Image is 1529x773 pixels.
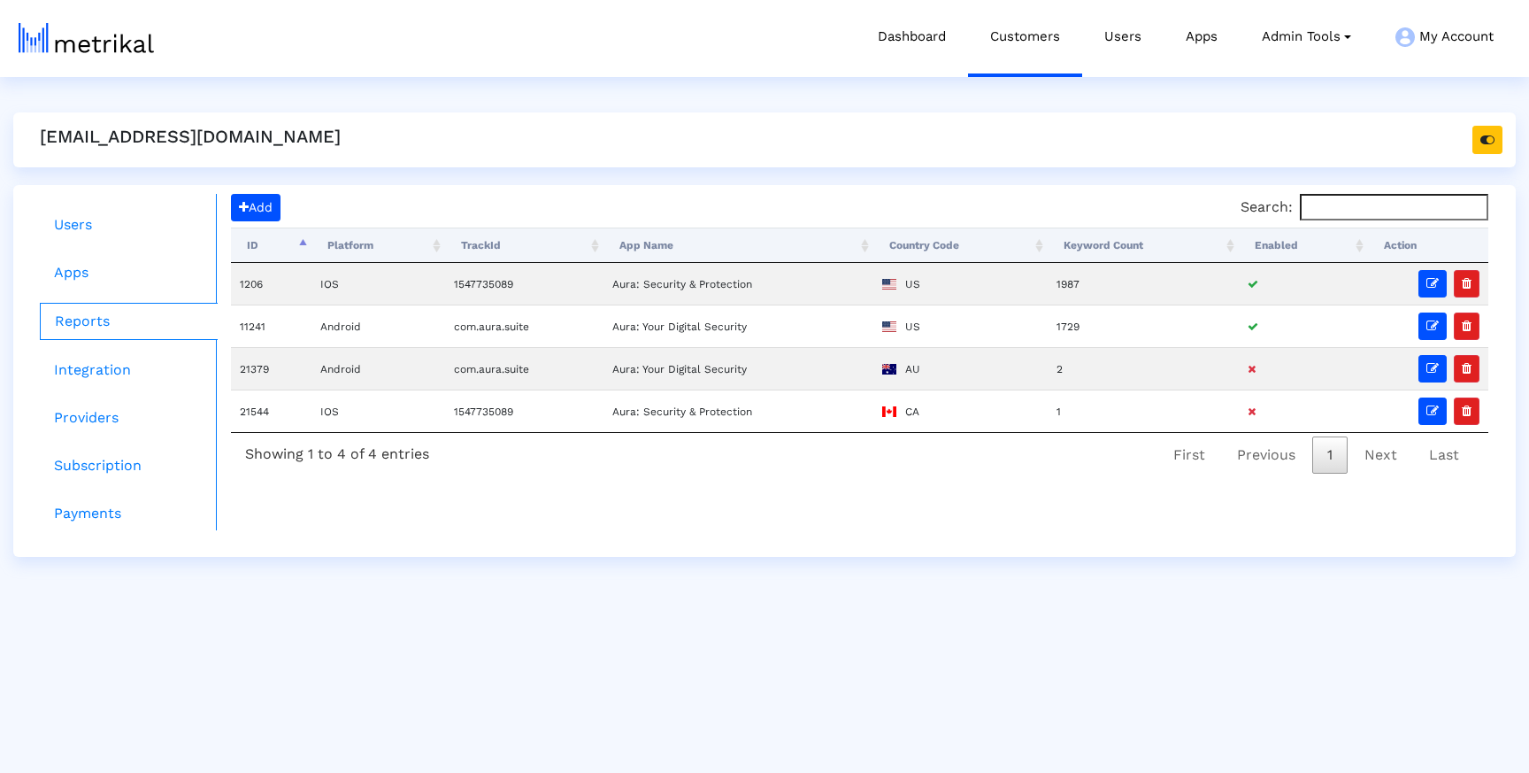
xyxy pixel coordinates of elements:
[873,347,1048,390] td: AU
[445,347,604,390] td: com.aura.suite
[1368,228,1488,263] th: Action
[445,263,604,305] td: 1547735089
[603,347,873,390] td: Aura: Your Digital Security
[873,390,1048,432] td: CA
[40,207,218,243] a: Users
[873,263,1048,305] td: US
[231,347,311,390] td: 21379
[231,194,280,221] button: Add
[1048,228,1239,263] th: Keyword Count: activate to sort column ascending
[231,390,311,432] td: 21544
[1048,390,1239,432] td: 1
[1048,347,1239,390] td: 2
[603,263,873,305] td: Aura: Security & Protection
[603,390,873,432] td: Aura: Security & Protection
[873,305,1048,347] td: US
[873,228,1048,263] th: Country Code: activate to sort column ascending
[40,352,218,388] a: Integration
[1349,437,1412,474] a: Next
[231,433,443,469] div: Showing 1 to 4 of 4 entries
[1300,194,1488,220] input: Search:
[40,126,341,147] h5: [EMAIL_ADDRESS][DOMAIN_NAME]
[231,263,311,305] td: 1206
[40,255,218,290] a: Apps
[1239,228,1368,263] th: Enabled: activate to sort column ascending
[445,305,604,347] td: com.aura.suite
[311,347,445,390] td: Android
[311,390,445,432] td: IOS
[239,200,273,214] span: Add
[40,496,218,531] a: Payments
[1414,437,1474,474] a: Last
[231,228,311,263] th: ID: activate to sort column descending
[1158,437,1220,474] a: First
[445,390,604,432] td: 1547735089
[1222,437,1310,474] a: Previous
[40,448,218,483] a: Subscription
[1048,305,1239,347] td: 1729
[1241,194,1488,220] label: Search:
[19,23,154,53] img: metrical-logo-light.png
[603,305,873,347] td: Aura: Your Digital Security
[231,305,311,347] td: 11241
[40,303,218,340] a: Reports
[1048,263,1239,305] td: 1987
[1395,27,1415,47] img: my-account-menu-icon.png
[311,305,445,347] td: Android
[1312,437,1348,474] a: 1
[311,263,445,305] td: IOS
[603,228,873,263] th: App Name: activate to sort column ascending
[311,228,445,263] th: Platform: activate to sort column ascending
[445,228,604,263] th: TrackId: activate to sort column ascending
[40,400,218,436] a: Providers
